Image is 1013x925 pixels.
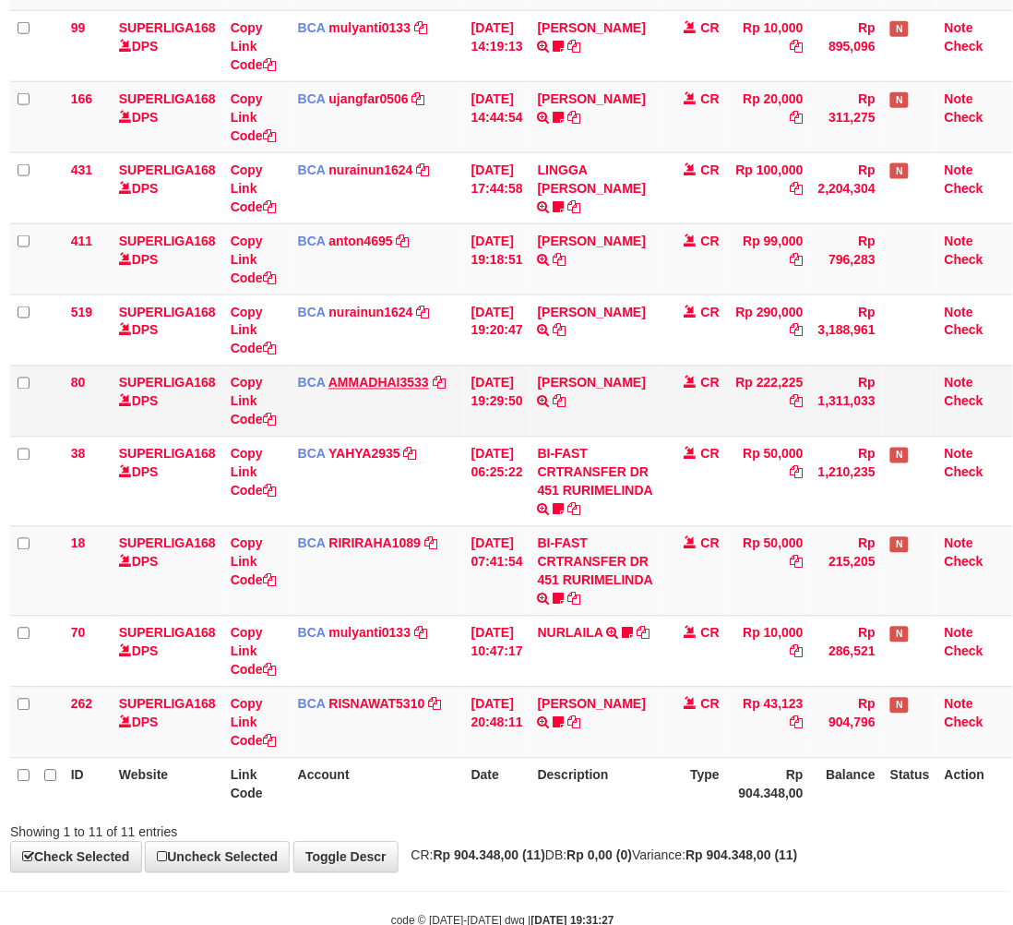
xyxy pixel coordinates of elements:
[464,366,530,437] td: [DATE] 19:29:50
[464,10,530,81] td: [DATE] 14:19:13
[727,81,811,152] td: Rp 20,000
[112,223,223,294] td: DPS
[538,697,646,712] a: [PERSON_NAME]
[293,842,399,873] a: Toggle Descr
[64,758,112,811] th: ID
[811,152,883,223] td: Rp 2,204,304
[554,252,566,267] a: Copy DINI MAELANI to clipboard
[811,81,883,152] td: Rp 311,275
[945,20,973,35] a: Note
[727,437,811,526] td: Rp 50,000
[329,91,409,106] a: ujangfar0506
[791,644,804,659] a: Copy Rp 10,000 to clipboard
[416,305,429,319] a: Copy nurainun1624 to clipboard
[701,447,720,462] span: CR
[890,92,909,108] span: Has Note
[416,162,429,177] a: Copy nurainun1624 to clipboard
[811,758,883,811] th: Balance
[119,536,216,551] a: SUPERLIGA168
[538,626,603,641] a: NURLAILA
[811,437,883,526] td: Rp 1,210,235
[298,91,326,106] span: BCA
[811,223,883,294] td: Rp 796,283
[945,234,973,248] a: Note
[414,20,427,35] a: Copy mulyanti0133 to clipboard
[568,592,581,607] a: Copy BI-FAST CRTRANSFER DR 451 RURIMELINDA to clipboard
[329,697,425,712] a: RISNAWAT5310
[231,697,276,749] a: Copy Link Code
[298,376,326,390] span: BCA
[727,10,811,81] td: Rp 10,000
[112,687,223,758] td: DPS
[811,366,883,437] td: Rp 1,311,033
[727,687,811,758] td: Rp 43,123
[538,376,646,390] a: [PERSON_NAME]
[71,536,86,551] span: 18
[945,376,973,390] a: Note
[701,626,720,641] span: CR
[464,616,530,687] td: [DATE] 10:47:17
[71,234,92,248] span: 411
[791,394,804,409] a: Copy Rp 222,225 to clipboard
[223,758,291,811] th: Link Code
[119,91,216,106] a: SUPERLIGA168
[71,626,86,641] span: 70
[945,252,983,267] a: Check
[402,848,798,863] span: CR: DB: Variance:
[530,437,663,526] td: BI-FAST CRTRANSFER DR 451 RURIMELINDA
[791,39,804,54] a: Copy Rp 10,000 to clipboard
[412,91,425,106] a: Copy ujangfar0506 to clipboard
[71,305,92,319] span: 519
[727,152,811,223] td: Rp 100,000
[945,39,983,54] a: Check
[727,366,811,437] td: Rp 222,225
[945,394,983,409] a: Check
[119,697,216,712] a: SUPERLIGA168
[10,816,405,842] div: Showing 1 to 11 of 11 entries
[811,616,883,687] td: Rp 286,521
[945,465,983,480] a: Check
[791,555,804,570] a: Copy Rp 50,000 to clipboard
[414,626,427,641] a: Copy mulyanti0133 to clipboard
[434,848,545,863] strong: Rp 904.348,00 (11)
[328,376,429,390] a: AMMADHAI3533
[890,448,909,463] span: Has Note
[945,536,973,551] a: Note
[890,627,909,643] span: Has Note
[567,848,633,863] strong: Rp 0,00 (0)
[945,181,983,196] a: Check
[538,91,646,106] a: [PERSON_NAME]
[811,10,883,81] td: Rp 895,096
[791,465,804,480] a: Copy Rp 50,000 to clipboard
[890,163,909,179] span: Has Note
[231,376,276,427] a: Copy Link Code
[298,447,326,462] span: BCA
[329,536,422,551] a: RIRIRAHA1089
[298,626,326,641] span: BCA
[464,758,530,811] th: Date
[119,376,216,390] a: SUPERLIGA168
[554,323,566,338] a: Copy HERI SUSANTO to clipboard
[727,294,811,366] td: Rp 290,000
[119,20,216,35] a: SUPERLIGA168
[231,162,276,214] a: Copy Link Code
[727,616,811,687] td: Rp 10,000
[119,626,216,641] a: SUPERLIGA168
[701,305,720,319] span: CR
[811,526,883,616] td: Rp 215,205
[945,697,973,712] a: Note
[945,305,973,319] a: Note
[71,162,92,177] span: 431
[464,152,530,223] td: [DATE] 17:44:58
[701,91,720,106] span: CR
[538,162,646,196] a: LINGGA [PERSON_NAME]
[298,20,326,35] span: BCA
[464,687,530,758] td: [DATE] 20:48:11
[112,437,223,526] td: DPS
[791,110,804,125] a: Copy Rp 20,000 to clipboard
[119,305,216,319] a: SUPERLIGA168
[112,526,223,616] td: DPS
[811,294,883,366] td: Rp 3,188,961
[945,555,983,570] a: Check
[428,697,441,712] a: Copy RISNAWAT5310 to clipboard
